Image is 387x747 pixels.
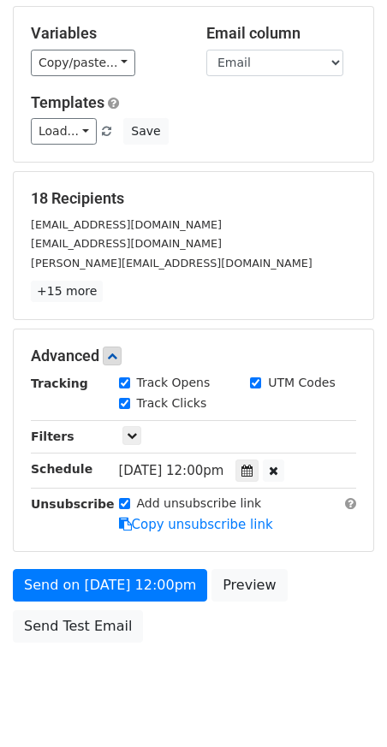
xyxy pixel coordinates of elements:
[137,394,207,412] label: Track Clicks
[31,376,88,390] strong: Tracking
[31,218,222,231] small: [EMAIL_ADDRESS][DOMAIN_NAME]
[123,118,168,145] button: Save
[31,93,104,111] a: Templates
[137,495,262,513] label: Add unsubscribe link
[31,430,74,443] strong: Filters
[211,569,287,602] a: Preview
[268,374,335,392] label: UTM Codes
[31,462,92,476] strong: Schedule
[13,569,207,602] a: Send on [DATE] 12:00pm
[31,347,356,365] h5: Advanced
[119,517,273,532] a: Copy unsubscribe link
[31,281,103,302] a: +15 more
[31,257,313,270] small: [PERSON_NAME][EMAIL_ADDRESS][DOMAIN_NAME]
[31,118,97,145] a: Load...
[119,463,224,478] span: [DATE] 12:00pm
[31,24,181,43] h5: Variables
[206,24,356,43] h5: Email column
[301,665,387,747] iframe: Chat Widget
[13,610,143,643] a: Send Test Email
[31,189,356,208] h5: 18 Recipients
[31,237,222,250] small: [EMAIL_ADDRESS][DOMAIN_NAME]
[31,497,115,511] strong: Unsubscribe
[137,374,211,392] label: Track Opens
[31,50,135,76] a: Copy/paste...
